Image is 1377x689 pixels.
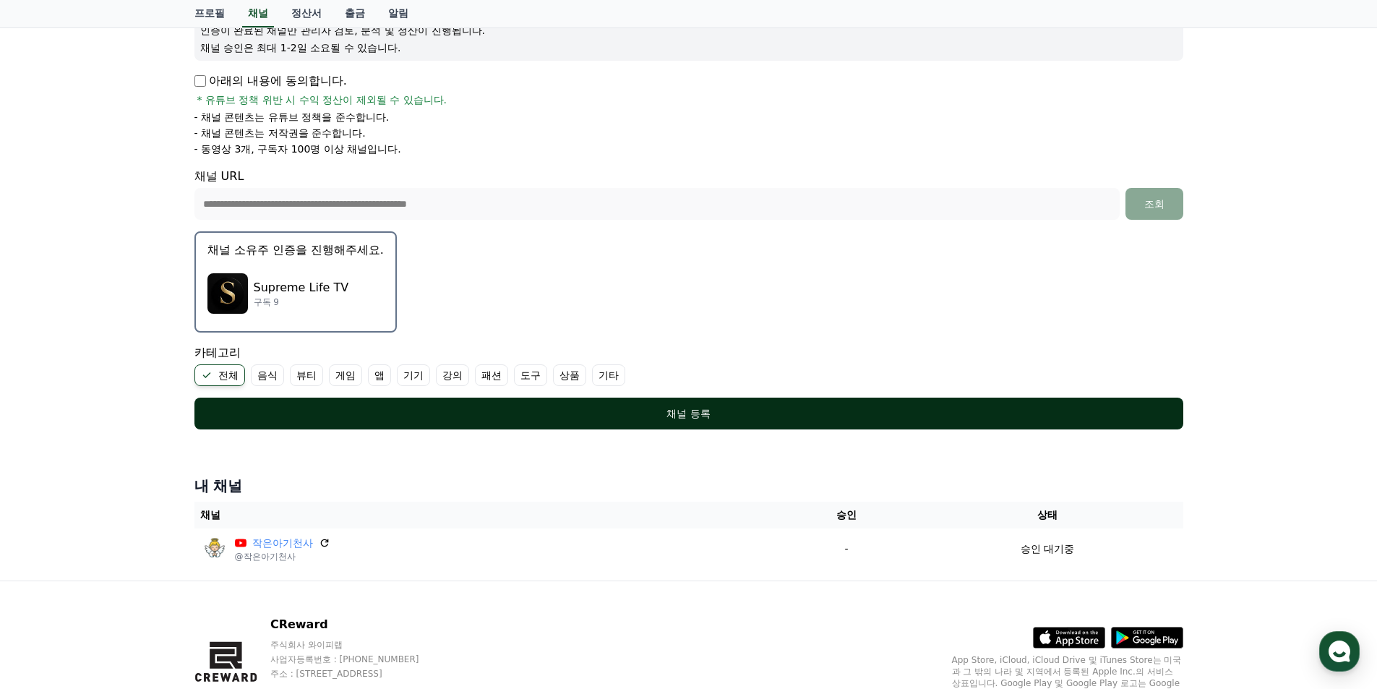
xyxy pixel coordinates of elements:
img: Supreme Life TV [207,273,248,314]
label: 게임 [329,364,362,386]
div: 채널 등록 [223,406,1154,421]
p: - 채널 콘텐츠는 유튜브 정책을 준수합니다. [194,110,390,124]
a: 설정 [186,458,278,495]
p: - [786,542,906,557]
span: * 유튜브 정책 위반 시 수익 정산이 제외될 수 있습니다. [197,93,447,107]
label: 강의 [436,364,469,386]
p: 승인 대기중 [1021,542,1074,557]
p: 사업자등록번호 : [PHONE_NUMBER] [270,654,447,665]
p: 주소 : [STREET_ADDRESS] [270,668,447,680]
th: 승인 [781,502,912,528]
span: 홈 [46,480,54,492]
p: 주식회사 와이피랩 [270,639,447,651]
p: Supreme Life TV [254,279,349,296]
th: 채널 [194,502,781,528]
a: 홈 [4,458,95,495]
button: 조회 [1125,188,1183,220]
label: 음식 [251,364,284,386]
p: 구독 9 [254,296,349,308]
p: CReward [270,616,447,633]
label: 기타 [592,364,625,386]
div: 카테고리 [194,344,1183,386]
a: 작은아기천사 [252,536,313,551]
p: - 채널 콘텐츠는 저작권을 준수합니다. [194,126,366,140]
p: - 동영상 3개, 구독자 100명 이상 채널입니다. [194,142,401,156]
h4: 내 채널 [194,476,1183,496]
label: 전체 [194,364,245,386]
label: 뷰티 [290,364,323,386]
p: @작은아기천사 [235,551,330,562]
button: 채널 소유주 인증을 진행해주세요. Supreme Life TV Supreme Life TV 구독 9 [194,231,397,333]
label: 도구 [514,364,547,386]
p: 아래의 내용에 동의합니다. [194,72,347,90]
p: 인증이 완료된 채널만 관리자 검토, 분석 및 정산이 진행됩니다. [200,23,1177,38]
p: 채널 승인은 최대 1-2일 소요될 수 있습니다. [200,40,1177,55]
img: 작은아기천사 [200,534,229,563]
label: 기기 [397,364,430,386]
span: 설정 [223,480,241,492]
th: 상태 [912,502,1183,528]
a: 대화 [95,458,186,495]
label: 앱 [368,364,391,386]
span: 대화 [132,481,150,492]
div: 채널 URL [194,168,1183,220]
label: 상품 [553,364,586,386]
button: 채널 등록 [194,398,1183,429]
label: 패션 [475,364,508,386]
p: 채널 소유주 인증을 진행해주세요. [207,241,384,259]
div: 조회 [1131,197,1177,211]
